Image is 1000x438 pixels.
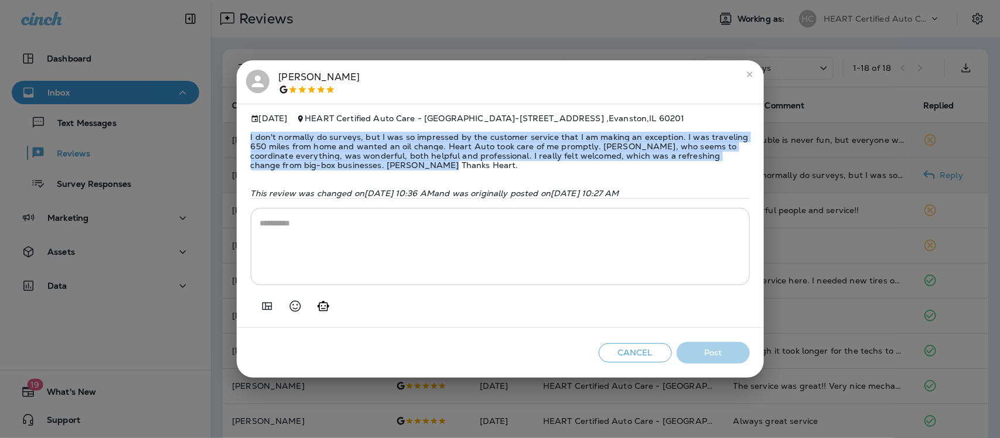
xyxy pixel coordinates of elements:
[255,295,279,318] button: Add in a premade template
[312,295,335,318] button: Generate AI response
[434,188,619,199] span: and was originally posted on [DATE] 10:27 AM
[251,123,750,179] span: I don't normally do surveys, but I was so impressed by the customer service that I am making an e...
[251,114,288,124] span: [DATE]
[740,65,759,84] button: close
[284,295,307,318] button: Select an emoji
[305,113,684,124] span: HEART Certified Auto Care - [GEOGRAPHIC_DATA] - [STREET_ADDRESS] , Evanston , IL 60201
[599,343,672,362] button: Cancel
[279,70,360,94] div: [PERSON_NAME]
[251,189,750,198] p: This review was changed on [DATE] 10:36 AM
